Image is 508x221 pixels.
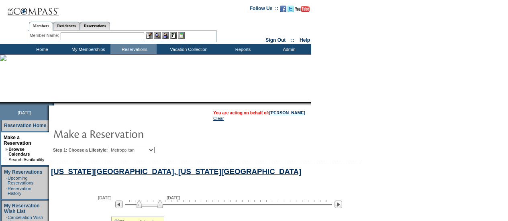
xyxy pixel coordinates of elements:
a: Reservations [80,22,110,30]
a: Help [300,37,310,43]
div: Member Name: [30,32,61,39]
a: Subscribe to our YouTube Channel [295,8,310,13]
img: b_edit.gif [146,32,153,39]
a: [US_STATE][GEOGRAPHIC_DATA], [US_STATE][GEOGRAPHIC_DATA] [51,167,301,176]
td: Follow Us :: [250,5,278,14]
td: Reports [219,44,265,54]
span: :: [291,37,294,43]
a: Become our fan on Facebook [280,8,286,13]
img: Follow us on Twitter [288,6,294,12]
span: [DATE] [98,195,112,200]
a: Reservation History [8,186,31,196]
td: Home [18,44,64,54]
a: Make a Reservation [4,135,31,146]
td: My Memberships [64,44,110,54]
a: Browse Calendars [8,147,30,156]
a: My Reservations [4,169,42,175]
b: » [5,147,8,152]
b: Step 1: Choose a Lifestyle: [53,148,108,152]
td: Vacation Collection [157,44,219,54]
img: blank.gif [54,102,55,105]
img: Become our fan on Facebook [280,6,286,12]
td: · [6,176,7,185]
a: Sign Out [265,37,286,43]
img: Impersonate [162,32,169,39]
a: Reservation Home [4,123,46,128]
span: [DATE] [167,195,180,200]
a: [PERSON_NAME] [269,110,305,115]
img: pgTtlMakeReservation.gif [53,126,214,142]
img: Next [335,201,342,208]
a: Search Availability [8,157,44,162]
a: Members [29,22,53,30]
a: Upcoming Reservations [8,176,33,185]
span: [DATE] [18,110,31,115]
td: Admin [265,44,311,54]
td: · [5,157,8,162]
a: Clear [213,116,224,121]
img: b_calculator.gif [178,32,185,39]
img: Previous [115,201,123,208]
img: View [154,32,161,39]
td: · [6,186,7,196]
img: Reservations [170,32,177,39]
a: Residences [53,22,80,30]
a: My Reservation Wish List [4,203,40,214]
img: Subscribe to our YouTube Channel [295,6,310,12]
span: You are acting on behalf of: [213,110,305,115]
img: promoShadowLeftCorner.gif [51,102,54,105]
a: Follow us on Twitter [288,8,294,13]
td: Reservations [110,44,157,54]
